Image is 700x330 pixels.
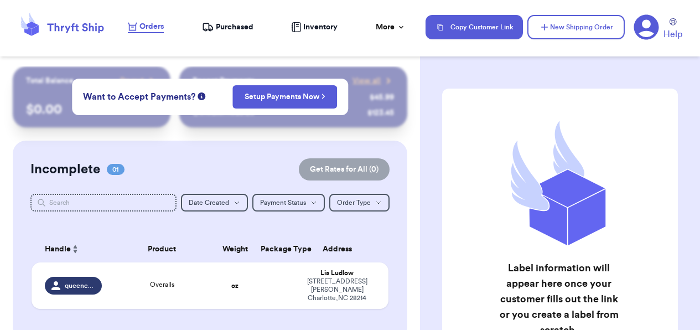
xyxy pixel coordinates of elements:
span: Date Created [189,199,229,206]
h2: Incomplete [30,161,100,178]
div: More [376,22,406,33]
span: Overalls [150,281,174,288]
a: View all [352,75,394,86]
span: Payout [120,75,144,86]
a: Help [663,18,682,41]
a: Payout [120,75,157,86]
span: Handle [45,244,71,255]
span: queencityreloved [65,281,95,290]
span: Inventory [303,22,338,33]
th: Address [293,236,389,262]
a: Purchased [202,22,253,33]
a: Inventory [291,22,338,33]
strong: oz [231,282,238,289]
span: Help [663,28,682,41]
button: Get Rates for All (0) [299,158,390,181]
span: Want to Accept Payments? [83,90,195,104]
span: View all [352,75,381,86]
span: Order Type [337,199,371,206]
div: $ 45.99 [370,92,394,103]
th: Product [108,236,216,262]
div: [STREET_ADDRESS][PERSON_NAME] Charlotte , NC 28214 [299,277,376,302]
p: Total Balance [26,75,74,86]
button: Sort ascending [71,243,80,256]
span: Orders [139,21,164,32]
p: $ 0.00 [26,101,157,118]
button: Setup Payments Now [233,85,338,109]
p: Recent Payments [193,75,254,86]
a: Orders [128,21,164,33]
div: Lia Ludlow [299,269,376,277]
button: Order Type [329,194,390,212]
span: Payment Status [260,199,306,206]
a: Setup Payments Now [245,91,326,102]
button: New Shipping Order [527,15,625,39]
th: Package Type [254,236,292,262]
button: Copy Customer Link [426,15,523,39]
div: $ 123.45 [367,107,394,118]
span: Purchased [216,22,253,33]
th: Weight [216,236,254,262]
button: Payment Status [252,194,325,212]
button: Date Created [181,194,248,212]
span: 01 [107,164,125,175]
input: Search [30,194,177,212]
